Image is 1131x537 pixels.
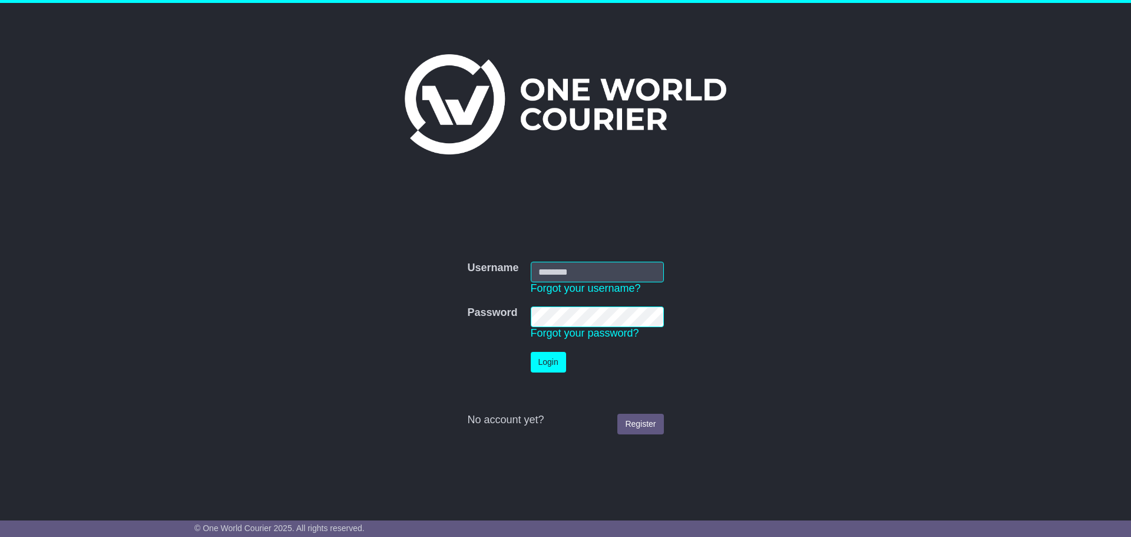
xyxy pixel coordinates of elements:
img: One World [405,54,726,154]
span: © One World Courier 2025. All rights reserved. [194,523,365,533]
a: Forgot your password? [531,327,639,339]
label: Password [467,307,517,319]
button: Login [531,352,566,373]
div: No account yet? [467,414,663,427]
label: Username [467,262,518,275]
a: Forgot your username? [531,282,641,294]
a: Register [617,414,663,434]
